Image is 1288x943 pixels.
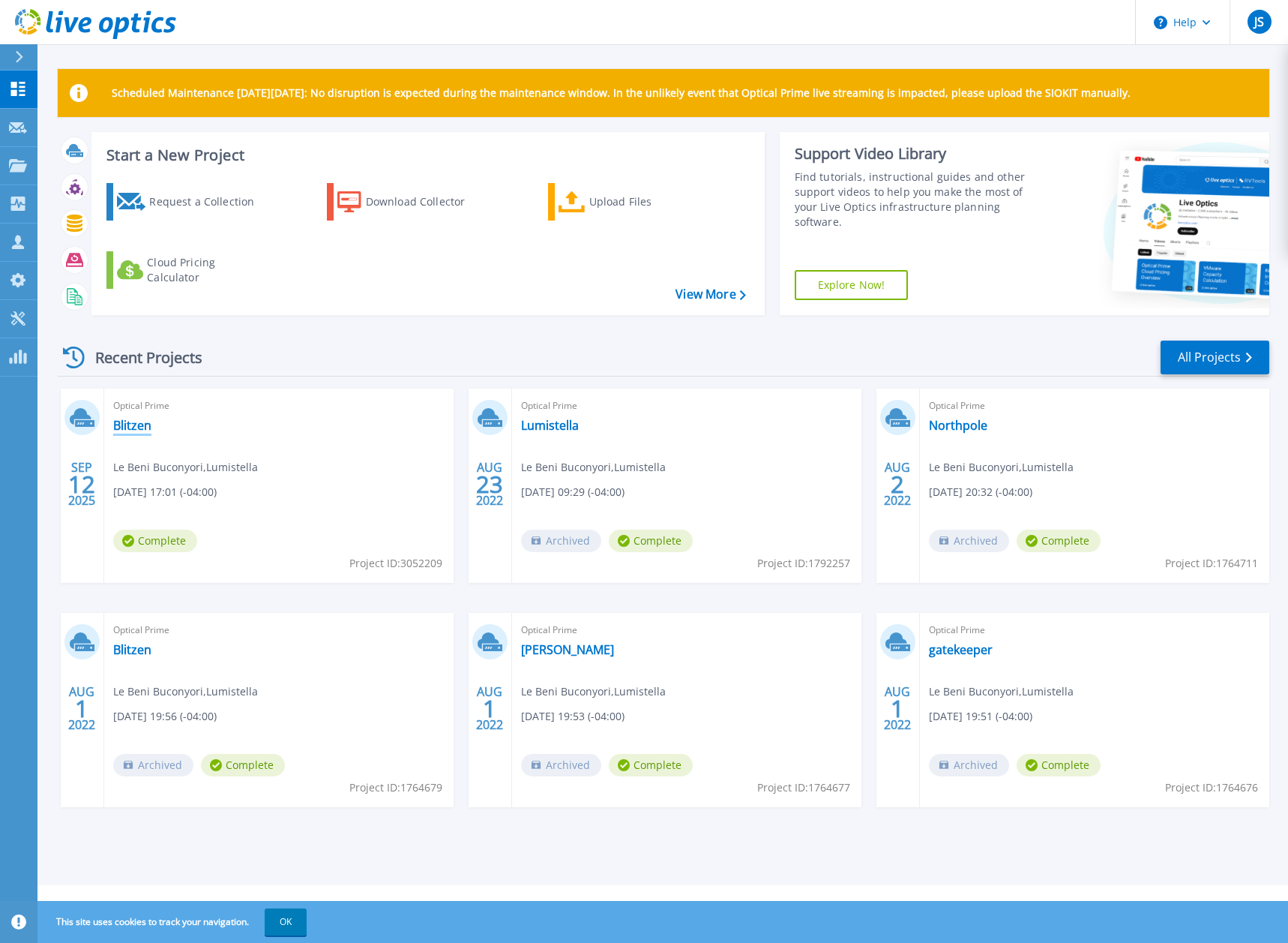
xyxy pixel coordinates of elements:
[521,398,852,414] span: Optical Prime
[75,702,88,715] span: 1
[113,530,197,552] span: Complete
[589,187,709,217] div: Upload Files
[113,418,151,433] a: Blitzen
[67,681,96,736] div: AUG 2022
[1017,530,1101,552] span: Complete
[929,418,987,433] a: Northpole
[147,255,267,285] div: Cloud Pricing Calculator
[265,908,307,935] button: OK
[475,681,504,736] div: AUG 2022
[521,683,666,700] span: Le Beni Buconyori , Lumistella
[349,555,442,572] span: Project ID: 3052209
[929,398,1260,414] span: Optical Prime
[112,87,1131,99] p: Scheduled Maintenance [DATE][DATE]: No disruption is expected during the maintenance window. In t...
[1161,341,1269,374] a: All Projects
[106,251,274,289] a: Cloud Pricing Calculator
[929,642,993,657] a: gatekeeper
[795,170,1043,230] div: Find tutorials, instructional guides and other support videos to help you make the most of your L...
[113,754,193,776] span: Archived
[795,144,1043,164] div: Support Video Library
[929,708,1032,725] span: [DATE] 19:51 (-04:00)
[349,779,442,796] span: Project ID: 1764679
[68,478,95,491] span: 12
[113,398,445,414] span: Optical Prime
[113,642,151,657] a: Blitzen
[113,459,258,476] span: Le Beni Buconyori , Lumistella
[1165,555,1258,572] span: Project ID: 1764711
[521,754,601,776] span: Archived
[891,702,904,715] span: 1
[521,642,614,657] a: [PERSON_NAME]
[106,147,745,164] h3: Start a New Project
[327,183,494,221] a: Download Collector
[609,530,693,552] span: Complete
[521,530,601,552] span: Archived
[1165,779,1258,796] span: Project ID: 1764676
[366,187,486,217] div: Download Collector
[58,339,223,376] div: Recent Projects
[891,478,904,491] span: 2
[201,754,285,776] span: Complete
[929,484,1032,500] span: [DATE] 20:32 (-04:00)
[113,683,258,700] span: Le Beni Buconyori , Lumistella
[106,183,274,221] a: Request a Collection
[521,459,666,476] span: Le Beni Buconyori , Lumistella
[483,702,496,715] span: 1
[1254,16,1264,28] span: JS
[113,484,217,500] span: [DATE] 17:01 (-04:00)
[609,754,693,776] span: Complete
[113,708,217,725] span: [DATE] 19:56 (-04:00)
[795,270,909,300] a: Explore Now!
[883,457,912,512] div: AUG 2022
[929,530,1009,552] span: Archived
[521,708,625,725] span: [DATE] 19:53 (-04:00)
[757,779,850,796] span: Project ID: 1764677
[883,681,912,736] div: AUG 2022
[475,457,504,512] div: AUG 2022
[67,457,96,512] div: SEP 2025
[476,478,503,491] span: 23
[113,622,445,638] span: Optical Prime
[929,683,1074,700] span: Le Beni Buconyori , Lumistella
[521,418,579,433] a: Lumistella
[929,622,1260,638] span: Optical Prime
[757,555,850,572] span: Project ID: 1792257
[521,622,852,638] span: Optical Prime
[929,754,1009,776] span: Archived
[149,187,269,217] div: Request a Collection
[521,484,625,500] span: [DATE] 09:29 (-04:00)
[675,287,745,302] a: View More
[41,908,307,935] span: This site uses cookies to track your navigation.
[548,183,715,221] a: Upload Files
[929,459,1074,476] span: Le Beni Buconyori , Lumistella
[1017,754,1101,776] span: Complete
